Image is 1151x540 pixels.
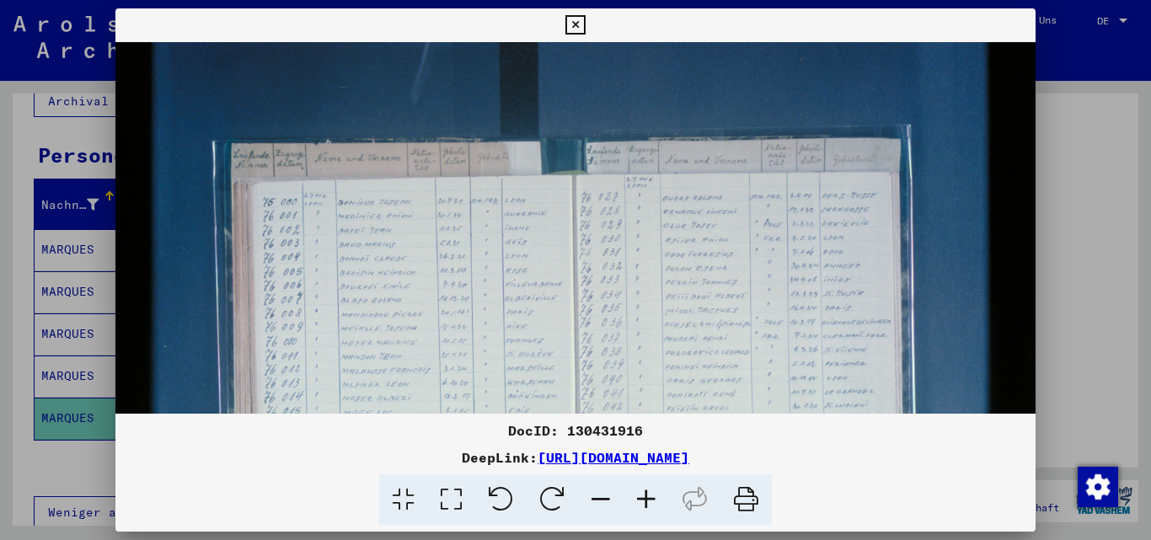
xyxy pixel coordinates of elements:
[538,449,689,466] a: [URL][DOMAIN_NAME]
[115,420,1036,441] div: DocID: 130431916
[1077,466,1117,506] div: Zustimmung ändern
[1078,467,1118,507] img: Zustimmung ändern
[115,447,1036,468] div: DeepLink:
